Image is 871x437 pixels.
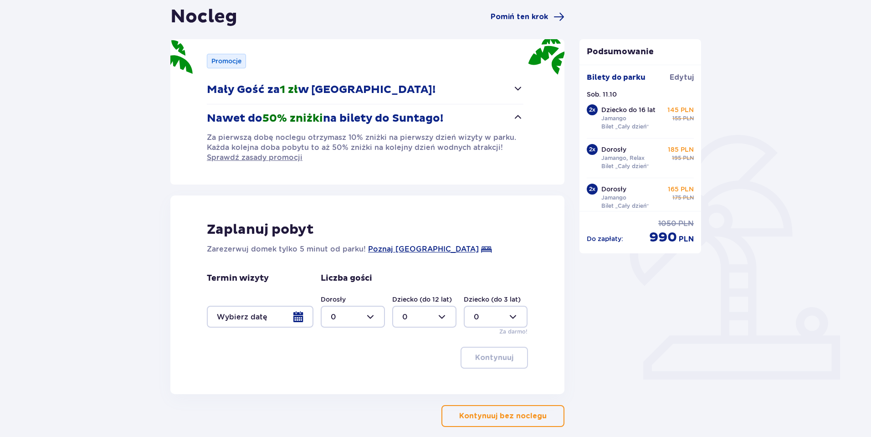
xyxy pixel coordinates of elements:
span: PLN [679,234,694,244]
div: 2 x [587,144,598,155]
p: Jamango [601,114,626,123]
span: 50% zniżki [262,112,323,125]
span: 1 zł [280,83,298,97]
p: Bilet „Cały dzień” [601,123,649,131]
span: Edytuj [670,72,694,82]
p: Nawet do na bilety do Suntago! [207,112,443,125]
p: Kontynuuj [475,353,513,363]
p: Zarezerwuj domek tylko 5 minut od parku! [207,244,366,255]
button: Kontynuuj [461,347,528,369]
p: 145 PLN [667,105,694,114]
p: Dorosły [601,185,626,194]
button: Nawet do50% zniżkina bilety do Suntago! [207,104,523,133]
p: Promocje [211,57,241,66]
span: 990 [649,229,677,246]
span: 1050 [658,219,676,229]
p: Podsumowanie [579,46,702,57]
p: Za pierwszą dobę noclegu otrzymasz 10% zniżki na pierwszy dzień wizyty w parku. Każda kolejna dob... [207,133,523,163]
span: PLN [683,114,694,123]
p: Za darmo! [499,328,528,336]
p: Kontynuuj bez noclegu [459,411,547,421]
p: Liczba gości [321,273,372,284]
label: Dziecko (do 3 lat) [464,295,521,304]
p: Sob. 11.10 [587,90,617,99]
p: Dziecko do 16 lat [601,105,656,114]
p: Bilety do parku [587,72,646,82]
p: Bilet „Cały dzień” [601,202,649,210]
p: Mały Gość za w [GEOGRAPHIC_DATA]! [207,83,435,97]
div: Nawet do50% zniżkina bilety do Suntago! [207,133,523,163]
p: 165 PLN [668,185,694,194]
p: Zaplanuj pobyt [207,221,314,238]
a: Sprawdź zasady promocji [207,153,302,163]
p: Do zapłaty : [587,234,623,243]
p: 185 PLN [668,145,694,154]
p: Dorosły [601,145,626,154]
label: Dziecko (do 12 lat) [392,295,452,304]
span: PLN [683,194,694,202]
span: PLN [678,219,694,229]
p: Jamango [601,194,626,202]
div: 2 x [587,104,598,115]
div: 2 x [587,184,598,195]
p: Jamango, Relax [601,154,645,162]
button: Mały Gość za1 złw [GEOGRAPHIC_DATA]! [207,76,523,104]
span: Pomiń ten krok [491,12,548,22]
p: Termin wizyty [207,273,269,284]
span: PLN [683,154,694,162]
span: 155 [672,114,681,123]
a: Pomiń ten krok [491,11,564,22]
span: 195 [672,154,681,162]
h1: Nocleg [170,5,237,28]
p: Bilet „Cały dzień” [601,162,649,170]
span: 175 [672,194,681,202]
label: Dorosły [321,295,346,304]
button: Kontynuuj bez noclegu [441,405,564,427]
a: Poznaj [GEOGRAPHIC_DATA] [368,244,479,255]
